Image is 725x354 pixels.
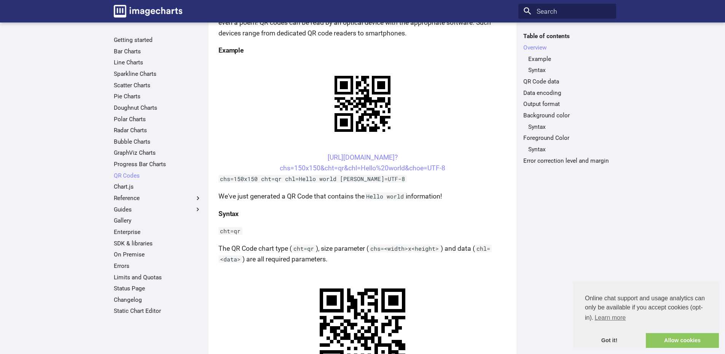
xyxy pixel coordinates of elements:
a: Static Chart Editor [114,307,202,315]
a: learn more about cookies [593,312,627,324]
a: Foreground Color [523,134,611,142]
a: QR Codes [114,172,202,179]
div: cookieconsent [573,282,719,348]
a: Doughnut Charts [114,104,202,112]
a: dismiss cookie message [573,333,646,348]
a: Errors [114,262,202,270]
a: Sparkline Charts [114,70,202,78]
a: On Premise [114,251,202,258]
a: Output format [523,100,611,108]
a: Getting started [114,36,202,44]
p: The QR Code chart type ( ), size parameter ( ) and data ( ) are all required parameters. [218,243,507,264]
span: Online chat support and usage analytics can only be available if you accept cookies (opt-in). [585,294,707,324]
nav: Table of contents [518,32,616,164]
label: Table of contents [518,32,616,40]
a: Chart.js [114,183,202,191]
a: Syntax [528,146,611,153]
a: Scatter Charts [114,82,202,89]
a: Progress Bar Charts [114,160,202,168]
code: chs=150x150 cht=qr chl=Hello world [PERSON_NAME]=UTF-8 [218,175,407,183]
a: Syntax [528,123,611,131]
a: Data encoding [523,89,611,97]
img: logo [114,5,182,18]
code: cht=qr [292,245,316,252]
label: Guides [114,206,202,213]
a: Bar Charts [114,48,202,55]
a: Enterprise [114,228,202,236]
a: Overview [523,44,611,51]
a: allow cookies [646,333,719,348]
a: QR Code data [523,78,611,85]
a: Image-Charts documentation [110,2,186,21]
h4: Example [218,45,507,56]
code: chs=<width>x<height> [369,245,441,252]
a: Changelog [114,296,202,304]
a: Radar Charts [114,127,202,134]
a: Example [528,55,611,63]
code: Hello world [365,192,406,200]
a: Limits and Quotas [114,274,202,281]
a: Pie Charts [114,93,202,100]
nav: Background color [523,123,611,131]
a: [URL][DOMAIN_NAME]?chs=150x150&cht=qr&chl=Hello%20world&choe=UTF-8 [280,154,445,172]
a: Error correction level and margin [523,157,611,165]
a: Polar Charts [114,115,202,123]
input: Search [518,4,616,19]
a: Status Page [114,285,202,292]
nav: Overview [523,55,611,74]
p: We've just generated a QR Code that contains the information! [218,191,507,202]
a: Syntax [528,66,611,74]
a: Line Charts [114,59,202,66]
a: Bubble Charts [114,138,202,146]
a: Gallery [114,217,202,224]
h4: Syntax [218,208,507,219]
a: GraphViz Charts [114,149,202,157]
a: Background color [523,112,611,119]
img: chart [321,62,404,145]
code: cht=qr [218,227,242,235]
a: SDK & libraries [114,240,202,247]
label: Reference [114,194,202,202]
nav: Foreground Color [523,146,611,153]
